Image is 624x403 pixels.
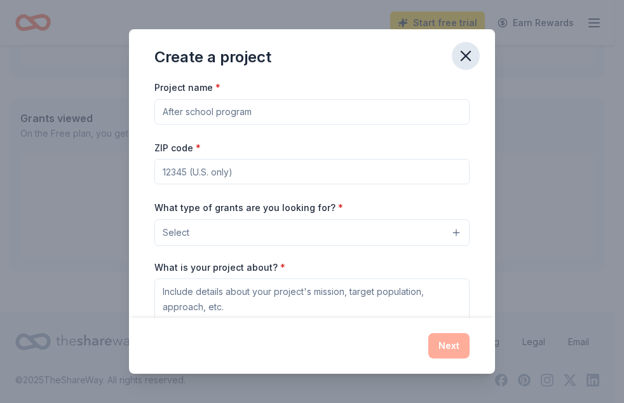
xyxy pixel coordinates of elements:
[154,159,470,184] input: 12345 (U.S. only)
[154,81,220,94] label: Project name
[154,201,343,214] label: What type of grants are you looking for?
[154,99,470,125] input: After school program
[154,47,271,67] div: Create a project
[154,261,285,274] label: What is your project about?
[154,219,470,246] button: Select
[163,225,189,240] span: Select
[154,142,201,154] label: ZIP code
